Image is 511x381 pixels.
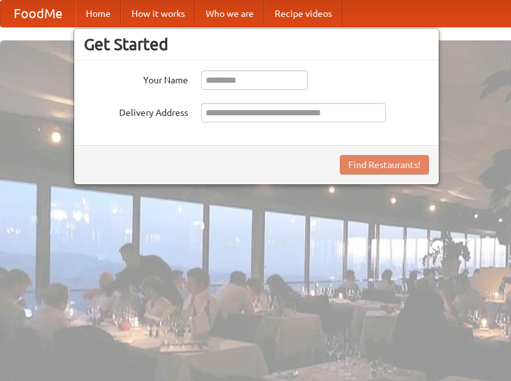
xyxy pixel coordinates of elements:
[195,1,264,27] a: Who we are
[84,103,188,119] label: Delivery Address
[121,1,195,27] a: How it works
[264,1,342,27] a: Recipe videos
[84,35,429,54] h3: Get Started
[1,1,76,27] a: FoodMe
[76,1,121,27] a: Home
[340,155,429,175] button: Find Restaurants!
[84,70,188,87] label: Your Name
